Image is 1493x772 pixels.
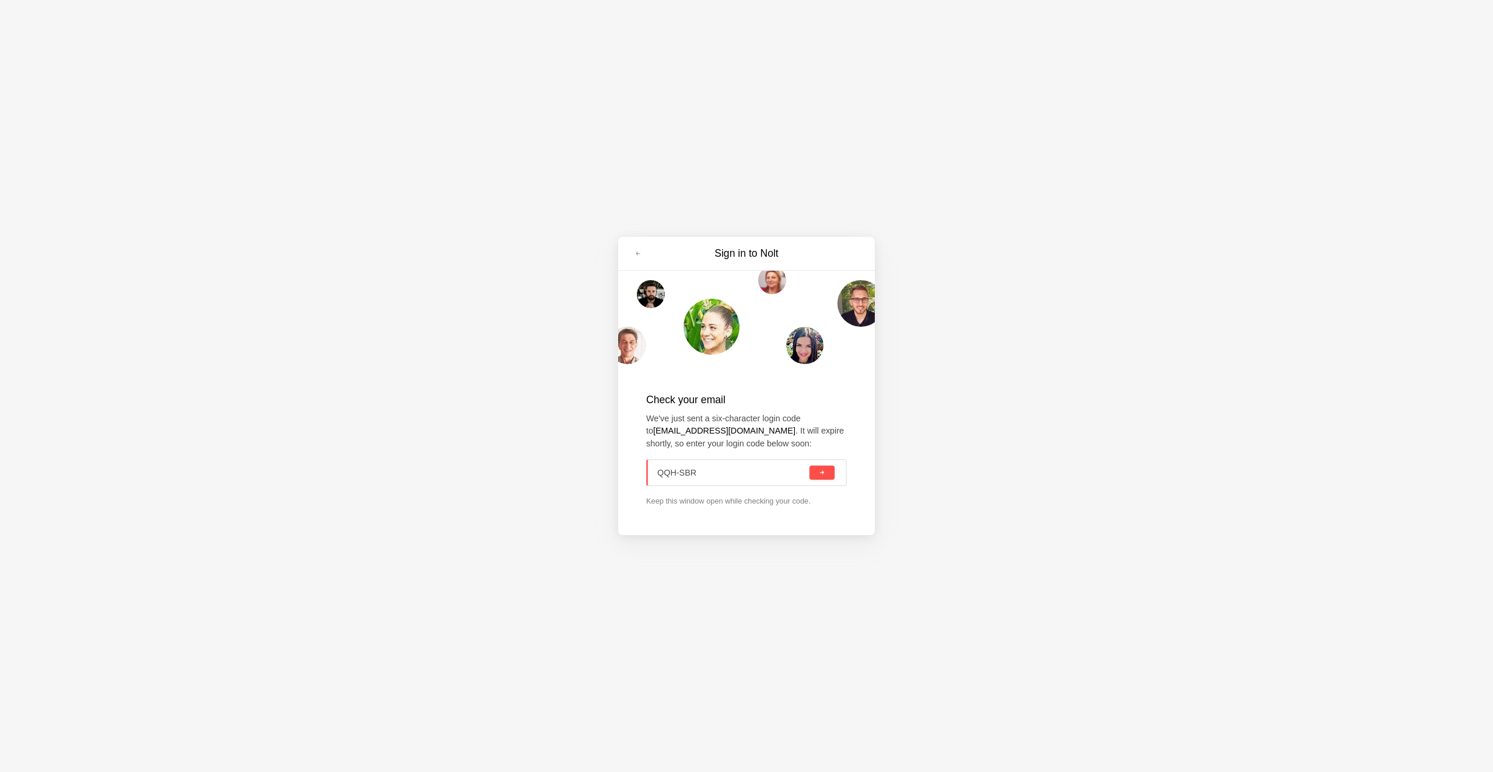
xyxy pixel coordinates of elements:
h3: Sign in to Nolt [649,246,844,261]
p: We've just sent a six-character login code to . It will expire shortly, so enter your login code ... [646,413,847,450]
h2: Check your email [646,392,847,407]
strong: [EMAIL_ADDRESS][DOMAIN_NAME] [653,426,795,435]
p: Keep this window open while checking your code. [646,495,847,506]
input: XXX-XXX [657,460,807,485]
